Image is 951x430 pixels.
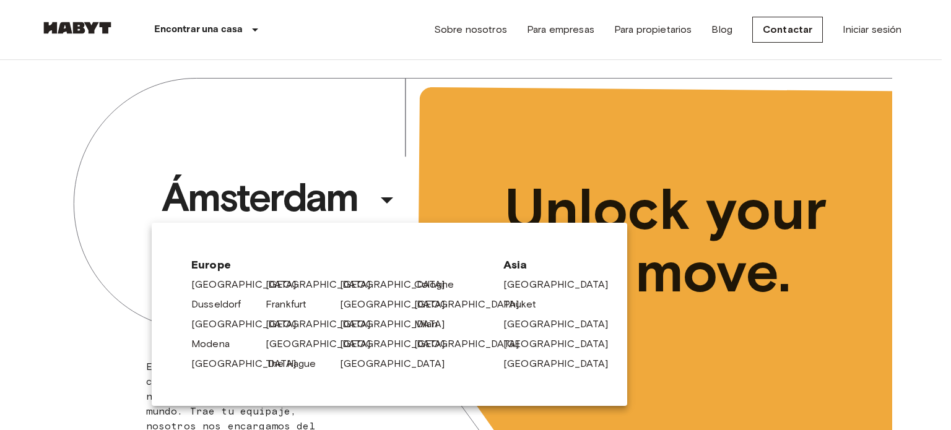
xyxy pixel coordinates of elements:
[340,317,458,332] a: [GEOGRAPHIC_DATA]
[191,277,309,292] a: [GEOGRAPHIC_DATA]
[191,337,242,351] a: Modena
[414,317,450,332] a: Milan
[266,337,383,351] a: [GEOGRAPHIC_DATA]
[266,356,328,371] a: The Hague
[503,337,621,351] a: [GEOGRAPHIC_DATA]
[340,356,458,371] a: [GEOGRAPHIC_DATA]
[191,257,484,272] span: Europe
[340,277,458,292] a: [GEOGRAPHIC_DATA]
[266,277,383,292] a: [GEOGRAPHIC_DATA]
[503,317,621,332] a: [GEOGRAPHIC_DATA]
[191,297,254,312] a: Dusseldorf
[191,317,309,332] a: [GEOGRAPHIC_DATA]
[503,257,588,272] span: Asia
[340,297,458,312] a: [GEOGRAPHIC_DATA]
[414,297,532,312] a: [GEOGRAPHIC_DATA]
[503,297,549,312] a: Phuket
[503,356,621,371] a: [GEOGRAPHIC_DATA]
[414,277,466,292] a: Cologne
[266,317,383,332] a: [GEOGRAPHIC_DATA]
[340,337,458,351] a: [GEOGRAPHIC_DATA]
[266,297,319,312] a: Frankfurt
[503,277,621,292] a: [GEOGRAPHIC_DATA]
[414,337,532,351] a: [GEOGRAPHIC_DATA]
[191,356,309,371] a: [GEOGRAPHIC_DATA]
